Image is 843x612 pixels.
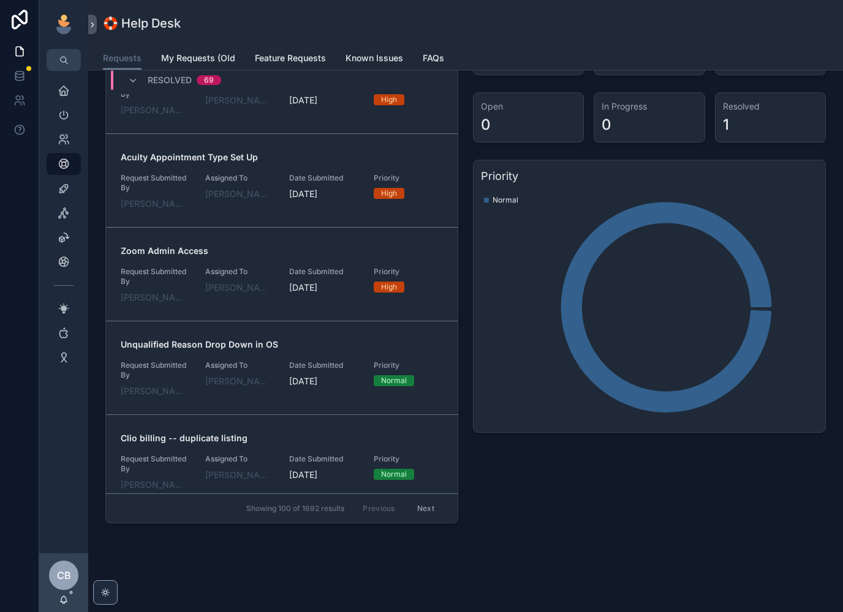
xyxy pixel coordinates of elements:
div: 0 [602,115,611,135]
span: Priority [374,173,444,183]
span: CB [57,568,71,583]
h3: Resolved [723,100,818,113]
div: Normal [381,469,407,480]
div: 69 [204,75,214,85]
strong: Acuity Appointment Type Set Up [121,152,258,162]
span: Showing 100 of 1692 results [246,504,344,513]
span: Priority [374,360,444,370]
a: Zoom Admin AccessRequest Submitted By[PERSON_NAME]Assigned To[PERSON_NAME]Date Submitted[DATE]Pri... [106,227,458,321]
div: 0 [481,115,491,135]
span: Request Submitted By [121,454,191,474]
span: FAQs [423,52,444,64]
span: Date Submitted [289,173,359,183]
a: [PERSON_NAME] [121,479,191,491]
span: Feature Requests [255,52,326,64]
span: Assigned To [205,173,275,183]
a: [PERSON_NAME] [205,188,275,200]
a: FAQs [423,47,444,72]
div: Normal [381,375,407,386]
span: Normal [493,195,518,205]
a: Unqualified Reason Drop Down in OSRequest Submitted By[PERSON_NAME]Assigned To[PERSON_NAME] [PERS... [106,321,458,414]
span: Assigned To [205,360,275,370]
span: Request Submitted By [121,360,191,380]
a: Acuity Appointment Type Set UpRequest Submitted By[PERSON_NAME]Assigned To[PERSON_NAME]Date Submi... [106,133,458,227]
span: My Requests (Old [161,52,235,64]
span: Priority [374,267,444,277]
a: Feature Requests [255,47,326,72]
p: [DATE] [289,469,317,481]
h3: In Progress [602,100,697,113]
a: [PERSON_NAME] [205,282,275,294]
p: [DATE] [289,282,317,294]
span: Request Submitted By [121,267,191,286]
p: [DATE] [289,94,317,106]
span: Priority [374,454,444,464]
a: My Requests (Old [161,47,235,72]
a: [PERSON_NAME] [205,94,275,106]
h1: 🛟 Help Desk [103,15,181,32]
span: Resolved [148,74,192,86]
span: Date Submitted [289,267,359,277]
div: High [381,188,397,199]
span: Assigned To [205,267,275,277]
a: [PERSON_NAME] [PERSON_NAME] [205,375,275,387]
p: [DATE] [289,188,317,200]
span: Requests [103,52,142,64]
a: [PERSON_NAME] [121,198,191,210]
a: [PERSON_NAME] [205,469,275,481]
a: [PERSON_NAME] [121,291,191,304]
div: chart [481,190,818,425]
h3: Priority [481,168,818,185]
a: [PERSON_NAME] [121,385,191,397]
p: [DATE] [289,375,317,387]
a: Known Issues [346,47,403,72]
a: Clio billing -- duplicate listingRequest Submitted By[PERSON_NAME]Assigned To[PERSON_NAME]Date Su... [106,414,458,508]
span: Date Submitted [289,454,359,464]
strong: Zoom Admin Access [121,245,208,256]
a: [PERSON_NAME] [121,104,191,116]
span: Request Submitted By [121,173,191,193]
span: Date Submitted [289,360,359,370]
strong: Clio billing -- duplicate listing [121,433,248,443]
div: scrollable content [39,71,88,384]
div: High [381,94,397,105]
a: Requests [103,47,142,70]
img: App logo [54,15,74,34]
div: 1 [723,115,729,135]
span: Known Issues [346,52,403,64]
span: Assigned To [205,454,275,464]
strong: Unqualified Reason Drop Down in OS [121,339,278,349]
div: High [381,282,397,293]
button: Next [409,499,443,518]
h3: Open [481,100,576,113]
